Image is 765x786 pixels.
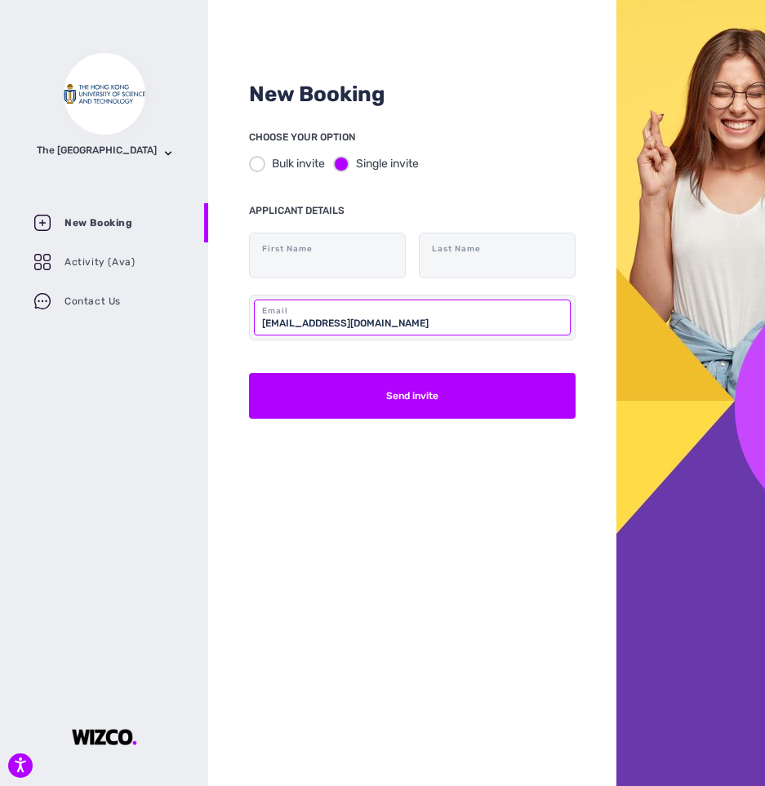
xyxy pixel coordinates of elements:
div: Single invite [356,155,419,172]
img: chevron.5429b6f7.svg [165,150,171,157]
h3: The [GEOGRAPHIC_DATA] [37,144,157,156]
img: company_logo.svg [64,84,145,104]
h2: New Booking [249,82,576,108]
div: Bulk invite [272,155,325,172]
button: Send invite [249,373,576,419]
img: contact-us-menu.69139232.svg [33,291,52,311]
img: IauMAAAAASUVORK5CYII= [72,729,137,745]
p: CHOOSE YOUR OPTION [249,127,576,147]
p: APPLICANT DETAILS [249,201,576,220]
img: dashboard-menu.95417094.svg [33,252,52,272]
img: booking-menu.9b7fd395.svg [33,213,52,233]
